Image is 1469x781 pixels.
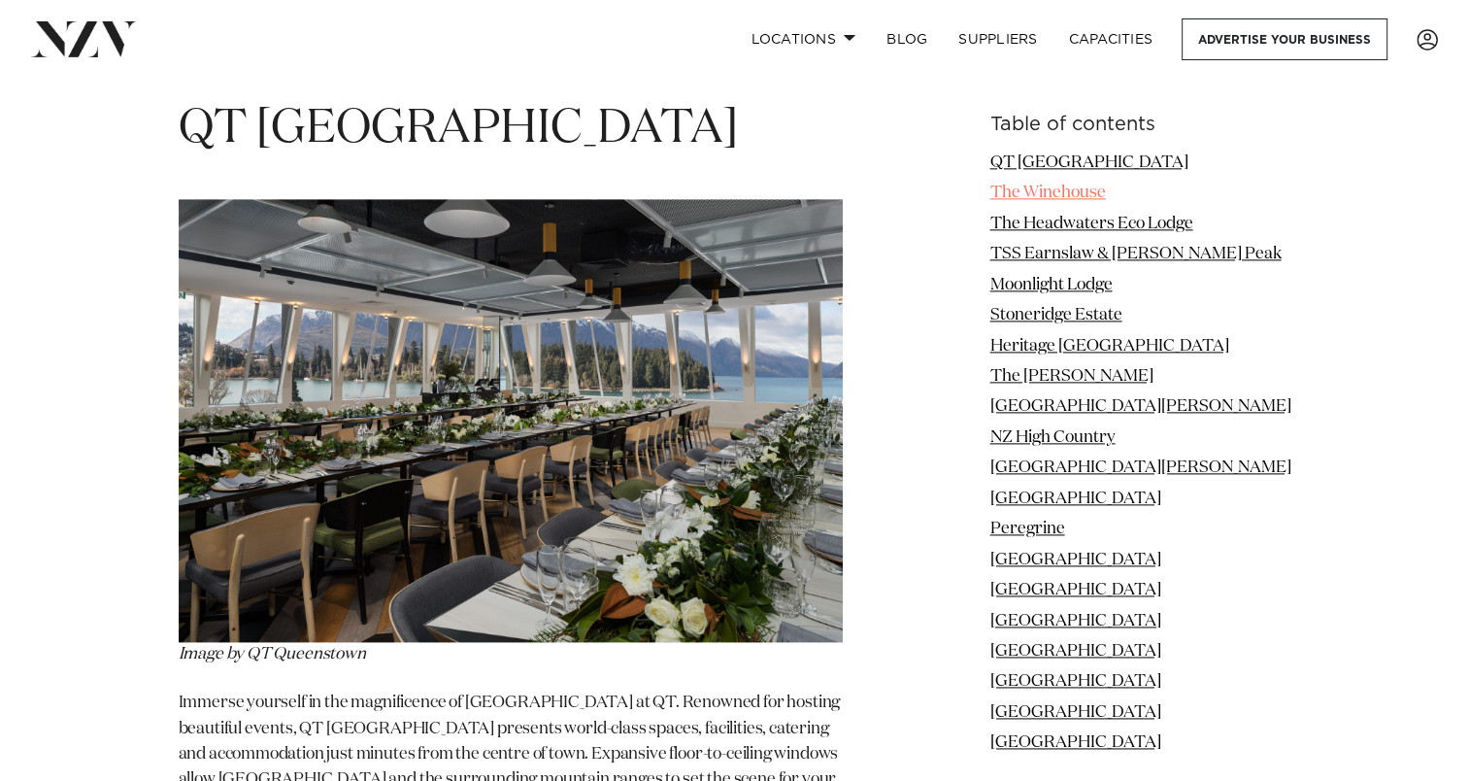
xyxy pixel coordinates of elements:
a: The Headwaters Eco Lodge [990,216,1193,232]
a: [GEOGRAPHIC_DATA] [990,491,1161,507]
a: Stoneridge Estate [990,307,1122,323]
a: [GEOGRAPHIC_DATA] [990,613,1161,629]
a: The Winehouse [990,185,1106,201]
a: Heritage [GEOGRAPHIC_DATA] [990,338,1229,355]
span: QT [GEOGRAPHIC_DATA] [179,106,738,153]
a: [GEOGRAPHIC_DATA] [990,704,1161,721]
a: Peregrine [990,521,1065,537]
a: [GEOGRAPHIC_DATA] [990,582,1161,598]
a: SUPPLIERS [943,18,1052,60]
a: [GEOGRAPHIC_DATA][PERSON_NAME] [990,459,1291,476]
a: The [PERSON_NAME] [990,368,1153,385]
a: TSS Earnslaw & [PERSON_NAME] Peak [990,246,1282,262]
a: QT [GEOGRAPHIC_DATA] [990,154,1188,171]
a: Advertise your business [1182,18,1387,60]
a: Moonlight Lodge [990,277,1113,293]
span: Image by QT Queenstown [179,646,366,662]
a: [GEOGRAPHIC_DATA][PERSON_NAME] [990,398,1291,415]
a: Locations [735,18,871,60]
a: [GEOGRAPHIC_DATA] [990,643,1161,660]
img: nzv-logo.png [31,21,137,56]
a: BLOG [871,18,943,60]
a: [GEOGRAPHIC_DATA] [990,734,1161,751]
a: [GEOGRAPHIC_DATA] [990,673,1161,690]
a: [GEOGRAPHIC_DATA] [990,552,1161,568]
a: NZ High Country [990,429,1116,446]
a: Capacities [1053,18,1169,60]
h6: Table of contents [990,115,1291,135]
